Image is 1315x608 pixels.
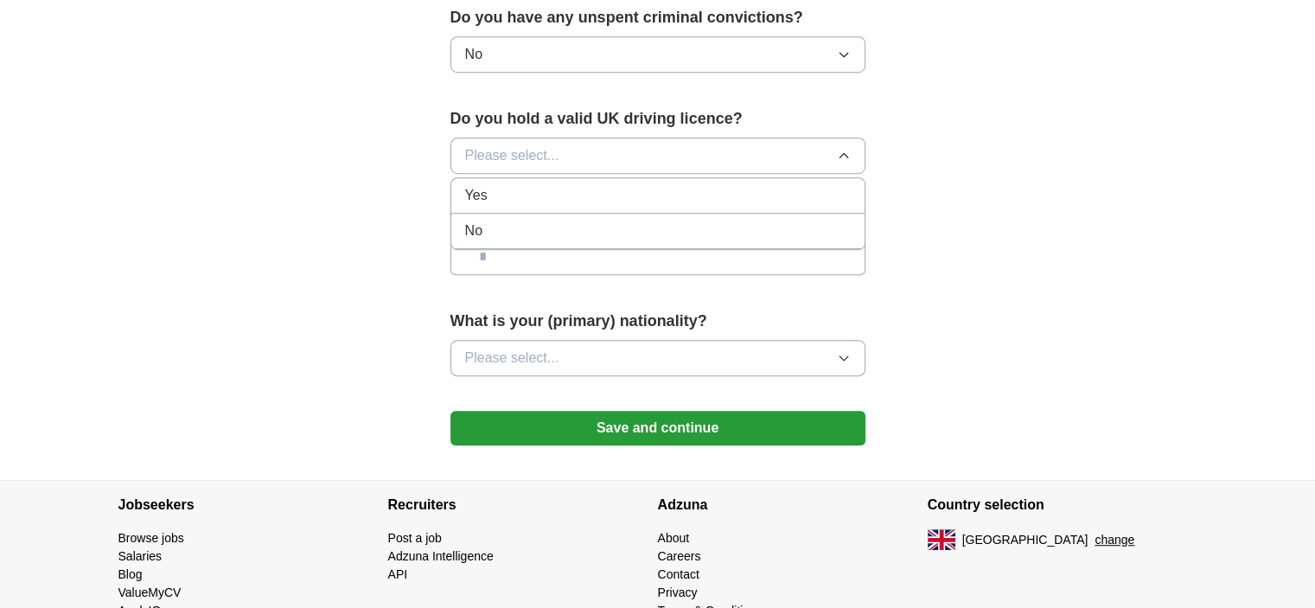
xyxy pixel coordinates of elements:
img: UK flag [928,529,955,550]
span: Please select... [465,145,559,166]
span: Please select... [465,348,559,368]
span: Yes [465,185,488,206]
label: What is your (primary) nationality? [450,310,865,333]
span: [GEOGRAPHIC_DATA] [962,531,1088,549]
label: Do you hold a valid UK driving licence? [450,107,865,131]
a: About [658,531,690,545]
a: Contact [658,567,699,581]
a: Salaries [118,549,163,563]
button: No [450,36,865,73]
button: Please select... [450,340,865,376]
a: Post a job [388,531,442,545]
a: Adzuna Intelligence [388,549,494,563]
button: Save and continue [450,411,865,445]
a: API [388,567,408,581]
h4: Country selection [928,481,1197,529]
a: Careers [658,549,701,563]
button: change [1095,531,1134,549]
a: ValueMyCV [118,586,182,599]
span: No [465,44,482,65]
a: Blog [118,567,143,581]
button: Please select... [450,138,865,174]
label: Do you have any unspent criminal convictions? [450,6,865,29]
a: Browse jobs [118,531,184,545]
span: No [465,221,482,241]
a: Privacy [658,586,698,599]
